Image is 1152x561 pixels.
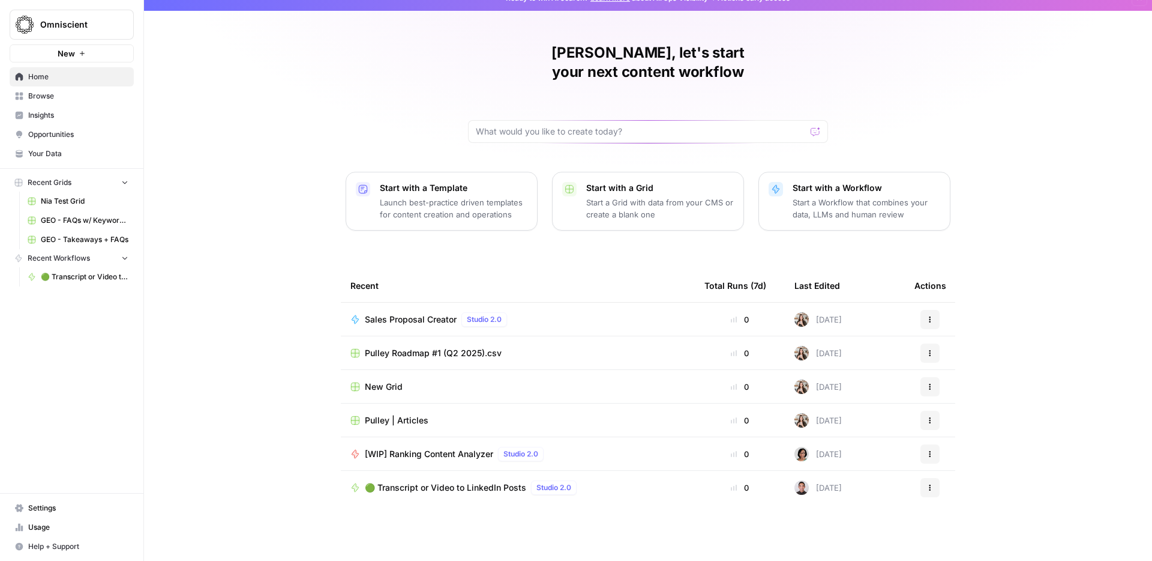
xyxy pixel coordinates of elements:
img: kr3hzmol8sxkf60mmxbkenonjfix [794,413,809,428]
img: 2ns17aq5gcu63ep90r8nosmzf02r [794,447,809,461]
a: 🟢 Transcript or Video to LinkedIn Posts [22,267,134,287]
input: What would you like to create today? [476,126,806,138]
span: Nia Test Grid [41,196,128,207]
span: GEO - FAQs w/ Keywords Grid [41,215,128,226]
button: Recent Workflows [10,249,134,267]
button: Start with a GridStart a Grid with data from your CMS or create a blank one [552,172,744,231]
span: Omniscient [40,19,113,31]
span: Insights [28,110,128,121]
a: GEO - Takeaways + FAQs [22,230,134,249]
p: Start with a Workflow [793,182,940,194]
h1: [PERSON_NAME], let's start your next content workflow [468,43,828,82]
div: Last Edited [794,269,840,302]
a: Settings [10,499,134,518]
button: Start with a TemplateLaunch best-practice driven templates for content creation and operations [346,172,538,231]
span: Pulley | Articles [365,414,428,426]
a: Your Data [10,144,134,163]
span: [WIP] Ranking Content Analyzer [365,448,493,460]
p: Start with a Grid [586,182,734,194]
button: Help + Support [10,537,134,556]
span: Home [28,71,128,82]
span: Settings [28,503,128,514]
span: Recent Workflows [28,253,90,264]
div: [DATE] [794,346,842,360]
a: Insights [10,106,134,125]
div: [DATE] [794,380,842,394]
a: [WIP] Ranking Content AnalyzerStudio 2.0 [350,447,685,461]
span: Studio 2.0 [503,449,538,459]
button: Recent Grids [10,174,134,192]
span: Recent Grids [28,177,71,188]
div: 0 [704,314,775,326]
span: Opportunities [28,129,128,140]
div: [DATE] [794,413,842,428]
div: 0 [704,347,775,359]
span: Help + Support [28,541,128,552]
span: New [58,47,75,59]
a: New Grid [350,381,685,393]
div: 0 [704,414,775,426]
div: Actions [914,269,946,302]
div: Recent [350,269,685,302]
span: Pulley Roadmap #1 (Q2 2025).csv [365,347,502,359]
div: [DATE] [794,312,842,327]
span: 🟢 Transcript or Video to LinkedIn Posts [365,482,526,494]
span: 🟢 Transcript or Video to LinkedIn Posts [41,271,128,282]
span: GEO - Takeaways + FAQs [41,234,128,245]
button: New [10,44,134,62]
div: [DATE] [794,447,842,461]
p: Start a Grid with data from your CMS or create a blank one [586,196,734,220]
span: Studio 2.0 [536,482,571,493]
p: Launch best-practice driven templates for content creation and operations [380,196,527,220]
img: Omniscient Logo [14,14,35,35]
p: Start a Workflow that combines your data, LLMs and human review [793,196,940,220]
img: kr3hzmol8sxkf60mmxbkenonjfix [794,312,809,327]
button: Start with a WorkflowStart a Workflow that combines your data, LLMs and human review [758,172,950,231]
a: Pulley Roadmap #1 (Q2 2025).csv [350,347,685,359]
a: Usage [10,518,134,537]
div: Total Runs (7d) [704,269,766,302]
div: 0 [704,448,775,460]
div: [DATE] [794,481,842,495]
a: Home [10,67,134,86]
p: Start with a Template [380,182,527,194]
span: Usage [28,522,128,533]
img: kr3hzmol8sxkf60mmxbkenonjfix [794,380,809,394]
a: 🟢 Transcript or Video to LinkedIn PostsStudio 2.0 [350,481,685,495]
span: Your Data [28,148,128,159]
span: Sales Proposal Creator [365,314,457,326]
span: Studio 2.0 [467,314,502,325]
a: Nia Test Grid [22,192,134,211]
span: New Grid [365,381,403,393]
a: Browse [10,86,134,106]
img: kr3hzmol8sxkf60mmxbkenonjfix [794,346,809,360]
span: Browse [28,91,128,102]
a: Pulley | Articles [350,414,685,426]
a: Opportunities [10,125,134,144]
div: 0 [704,482,775,494]
button: Workspace: Omniscient [10,10,134,40]
a: GEO - FAQs w/ Keywords Grid [22,211,134,230]
a: Sales Proposal CreatorStudio 2.0 [350,312,685,327]
div: 0 [704,381,775,393]
img: ldca96x3fqk96iahrrd7hy2ionxa [794,481,809,495]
